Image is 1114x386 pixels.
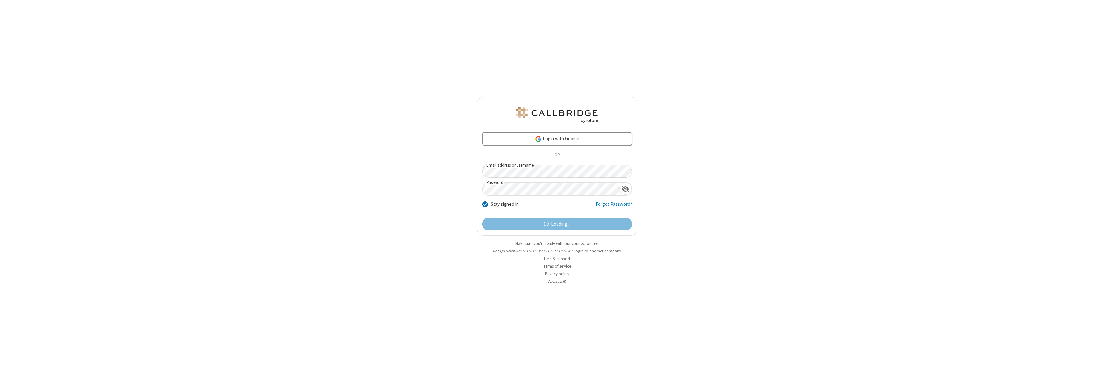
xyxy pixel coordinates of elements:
[544,256,570,262] a: Help & support
[551,220,570,228] span: Loading...
[515,241,599,246] a: Make sure you're ready with our connection test
[477,248,637,254] li: Not QA Selenium DO NOT DELETE OR CHANGE?
[574,248,621,254] button: Login to another company
[535,135,542,143] img: google-icon.png
[482,132,632,145] a: Login with Google
[491,201,519,208] label: Stay signed in
[596,201,632,213] a: Forgot Password?
[619,183,632,195] div: Show password
[545,271,569,276] a: Privacy policy
[552,151,562,160] span: OR
[543,263,571,269] a: Terms of service
[477,278,637,284] li: v2.6.353.3b
[482,218,632,231] button: Loading...
[515,107,599,123] img: QA Selenium DO NOT DELETE OR CHANGE
[1098,369,1109,381] iframe: Chat
[482,165,632,178] input: Email address or username
[483,183,619,195] input: Password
